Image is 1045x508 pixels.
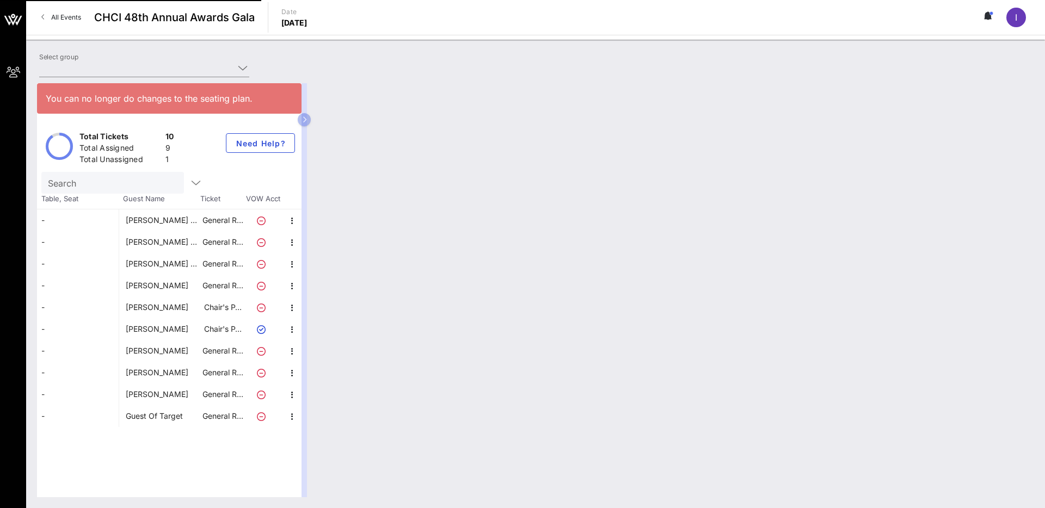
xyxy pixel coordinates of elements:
span: All Events [51,13,81,21]
div: Isaac Reyes [126,318,188,340]
span: Ticket [200,194,244,205]
div: - [37,296,119,318]
p: General R… [201,405,244,427]
a: All Events [35,9,88,26]
div: - [37,405,119,427]
button: Need Help? [226,133,295,153]
span: CHCI 48th Annual Awards Gala [94,9,255,26]
p: General R… [201,253,244,275]
p: Date [281,7,308,17]
div: - [37,275,119,296]
p: Chair's P… [201,296,244,318]
div: - [37,340,119,362]
span: VOW Acct [244,194,282,205]
div: 1 [165,154,174,168]
p: [DATE] [281,17,308,28]
div: Total Assigned [79,143,161,156]
div: Andres Majia Target [126,231,201,253]
div: Brianna Saenz Target [126,253,201,275]
p: General R… [201,340,244,362]
div: Ric Torres II [126,383,188,405]
div: You can no longer do changes to the seating plan. [46,92,293,105]
div: Chuck Rocha [126,275,188,296]
div: I [1006,8,1026,27]
span: I [1015,12,1017,23]
div: Alexis Acevedo Target [126,209,201,231]
div: - [37,318,119,340]
div: Cristina Antelo [126,296,188,318]
p: General R… [201,383,244,405]
div: - [37,231,119,253]
div: Guest Of Target [126,405,183,427]
div: 10 [165,131,174,145]
span: Guest Name [119,194,200,205]
div: 9 [165,143,174,156]
p: Chair's P… [201,318,244,340]
p: General R… [201,275,244,296]
p: General R… [201,231,244,253]
div: Nicole Marin [126,340,188,362]
label: Select group [39,53,78,61]
div: Total Unassigned [79,154,161,168]
span: Need Help? [235,139,286,148]
div: - [37,362,119,383]
div: Total Tickets [79,131,161,145]
p: General R… [201,362,244,383]
span: Table, Seat [37,194,119,205]
div: - [37,253,119,275]
div: Osiris Morel [126,362,188,383]
div: - [37,383,119,405]
div: - [37,209,119,231]
p: General R… [201,209,244,231]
